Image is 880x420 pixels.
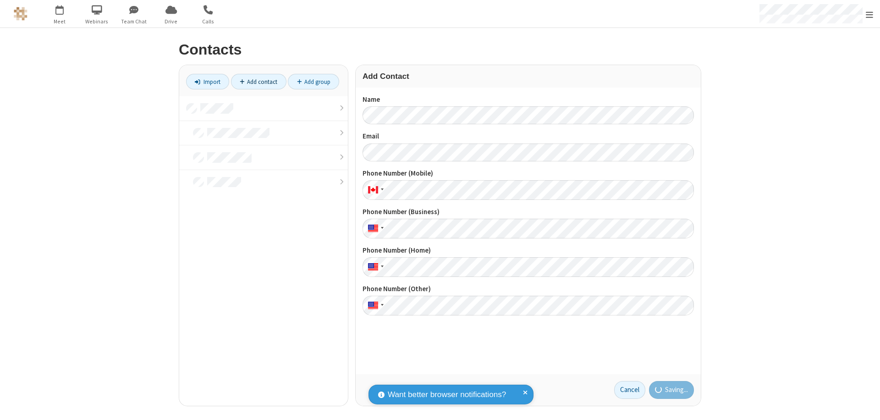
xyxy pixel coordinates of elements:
[665,385,688,395] span: Saving...
[363,296,386,315] div: United States: + 1
[363,94,694,105] label: Name
[186,74,229,89] a: Import
[363,284,694,294] label: Phone Number (Other)
[179,42,701,58] h2: Contacts
[154,17,188,26] span: Drive
[363,257,386,277] div: United States: + 1
[388,389,506,401] span: Want better browser notifications?
[649,381,694,399] button: Saving...
[614,381,645,399] a: Cancel
[117,17,151,26] span: Team Chat
[363,168,694,179] label: Phone Number (Mobile)
[43,17,77,26] span: Meet
[363,72,694,81] h3: Add Contact
[363,219,386,238] div: United States: + 1
[363,245,694,256] label: Phone Number (Home)
[363,207,694,217] label: Phone Number (Business)
[80,17,114,26] span: Webinars
[288,74,339,89] a: Add group
[363,131,694,142] label: Email
[363,180,386,200] div: Canada: + 1
[231,74,286,89] a: Add contact
[191,17,225,26] span: Calls
[14,7,27,21] img: QA Selenium DO NOT DELETE OR CHANGE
